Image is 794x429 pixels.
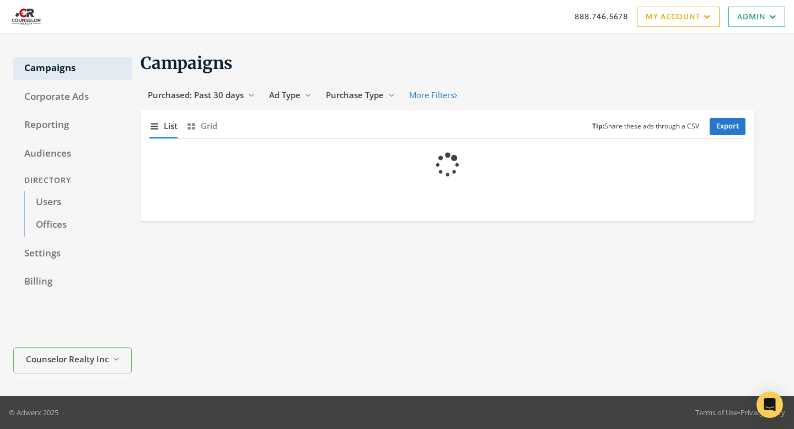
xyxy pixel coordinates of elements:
p: © Adwerx 2025 [9,407,58,418]
a: My Account [637,7,720,27]
a: Privacy Policy [741,407,785,417]
a: Campaigns [13,57,132,80]
div: Open Intercom Messenger [757,392,783,418]
a: Audiences [13,142,132,165]
button: Purchased: Past 30 days [141,85,262,105]
span: Purchase Type [326,89,384,100]
img: Adwerx [9,3,44,30]
div: • [695,407,785,418]
button: List [149,114,178,138]
span: Purchased: Past 30 days [148,89,244,100]
button: Counselor Realty Inc. [13,347,132,373]
a: Offices [24,213,132,237]
small: Share these ads through a CSV. [592,121,701,132]
span: Campaigns [141,52,233,73]
a: Admin [728,7,785,27]
span: Counselor Realty Inc. [26,353,109,366]
span: Grid [201,120,217,132]
b: Tip: [592,121,604,131]
a: 888.746.5678 [575,10,628,22]
a: Export [710,118,745,135]
button: Grid [186,114,217,138]
a: Users [24,191,132,214]
button: Ad Type [262,85,319,105]
div: Directory [13,170,132,191]
button: Purchase Type [319,85,402,105]
a: Settings [13,242,132,265]
a: Terms of Use [695,407,738,417]
span: Ad Type [269,89,301,100]
a: Corporate Ads [13,85,132,109]
a: Billing [13,270,132,293]
a: Reporting [13,114,132,137]
span: List [164,120,178,132]
button: More Filters [402,85,464,105]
